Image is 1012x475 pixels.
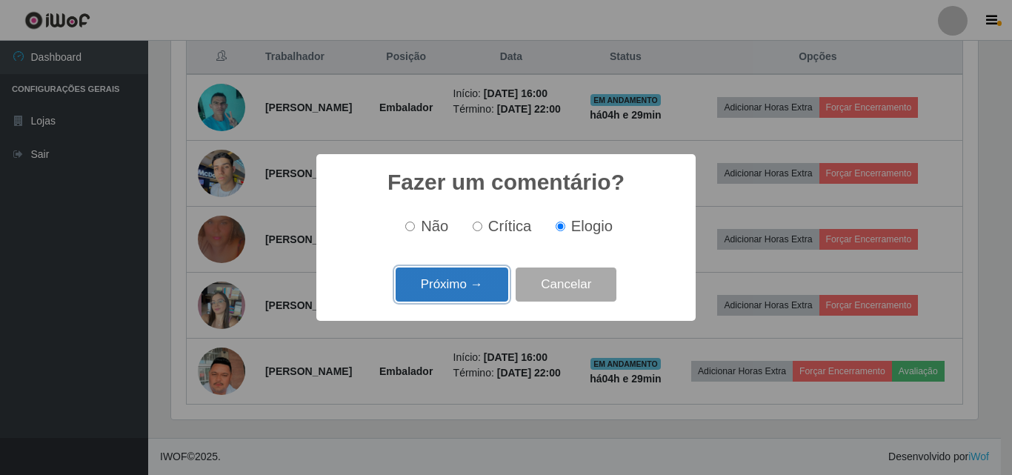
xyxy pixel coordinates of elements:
[387,169,625,196] h2: Fazer um comentário?
[571,218,613,234] span: Elogio
[396,268,508,302] button: Próximo →
[405,222,415,231] input: Não
[473,222,482,231] input: Crítica
[516,268,616,302] button: Cancelar
[556,222,565,231] input: Elogio
[488,218,532,234] span: Crítica
[421,218,448,234] span: Não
